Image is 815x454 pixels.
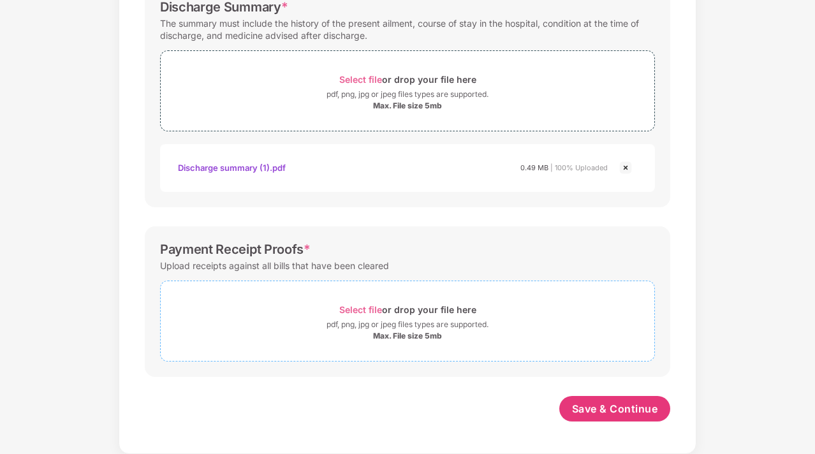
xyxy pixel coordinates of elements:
div: The summary must include the history of the present ailment, course of stay in the hospital, cond... [160,15,655,44]
div: Upload receipts against all bills that have been cleared [160,257,389,274]
div: Max. File size 5mb [373,331,442,341]
span: | 100% Uploaded [550,163,608,172]
span: Select fileor drop your file herepdf, png, jpg or jpeg files types are supported.Max. File size 5mb [161,291,654,351]
img: svg+xml;base64,PHN2ZyBpZD0iQ3Jvc3MtMjR4MjQiIHhtbG5zPSJodHRwOi8vd3d3LnczLm9yZy8yMDAwL3N2ZyIgd2lkdG... [618,160,633,175]
div: Max. File size 5mb [373,101,442,111]
span: 0.49 MB [520,163,548,172]
span: Save & Continue [572,402,658,416]
span: Select file [339,304,382,315]
div: Discharge summary (1).pdf [178,157,286,179]
div: Payment Receipt Proofs [160,242,311,257]
span: Select file [339,74,382,85]
div: pdf, png, jpg or jpeg files types are supported. [327,318,488,331]
button: Save & Continue [559,396,671,421]
div: or drop your file here [339,301,476,318]
span: Select fileor drop your file herepdf, png, jpg or jpeg files types are supported.Max. File size 5mb [161,61,654,121]
div: or drop your file here [339,71,476,88]
div: pdf, png, jpg or jpeg files types are supported. [327,88,488,101]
